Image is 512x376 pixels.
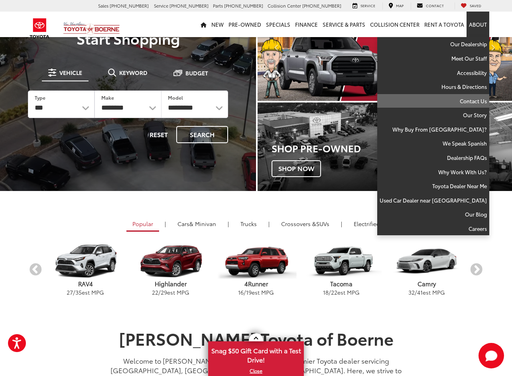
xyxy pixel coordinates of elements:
[45,244,126,279] img: Toyota RAV4
[226,12,264,37] a: Pre-Owned
[331,288,337,296] span: 22
[246,288,252,296] span: 19
[377,66,489,80] a: Accessibility: Opens in a new tab
[29,237,483,303] aside: carousel
[185,70,208,76] span: Budget
[281,220,316,228] span: Crossovers &
[268,2,301,9] span: Collision Center
[384,288,469,296] p: / est MPG
[128,280,213,288] p: Highlander
[360,3,375,8] span: Service
[264,12,293,37] a: Specials
[198,12,209,37] a: Home
[377,94,489,108] a: Contact Us
[163,220,168,228] li: |
[377,222,489,236] a: Careers
[126,217,159,232] a: Popular
[17,30,239,46] p: Start Shopping
[258,10,296,85] button: Click to view previous picture.
[377,80,489,94] a: Hours & Directions
[209,12,226,37] a: New
[67,288,73,296] span: 27
[422,12,467,37] a: Rent a Toyota
[143,126,175,143] button: Reset
[130,244,211,279] img: Toyota Highlander
[213,280,299,288] p: 4Runner
[224,2,263,9] span: [PHONE_NUMBER]
[272,143,384,153] h3: Shop Pre-Owned
[299,280,384,288] p: Tacoma
[226,220,231,228] li: |
[35,94,45,101] label: Type
[106,329,406,347] h1: [PERSON_NAME] Toyota of Boerne
[272,160,321,177] span: Shop Now
[377,207,489,222] a: Our Blog
[119,70,148,75] span: Keyword
[377,165,489,179] a: Why Work With Us?
[377,51,489,66] a: Meet Our Staff
[258,102,384,191] div: Toyota
[59,70,82,75] span: Vehicle
[161,288,167,296] span: 29
[339,220,344,228] li: |
[98,2,108,9] span: Sales
[215,244,296,279] img: Toyota 4Runner
[377,179,489,193] a: Toyota Dealer Near Me
[25,16,55,41] img: Toyota
[171,217,222,230] a: Cars
[29,263,43,277] button: Previous
[213,288,299,296] p: / est MPG
[110,2,149,9] span: [PHONE_NUMBER]
[377,136,489,151] a: We Speak Spanish
[169,2,209,9] span: [PHONE_NUMBER]
[426,3,444,8] span: Contact
[213,2,223,9] span: Parts
[474,10,512,85] button: Click to view next picture.
[234,217,263,230] a: Trucks
[299,288,384,296] p: / est MPG
[479,343,504,368] svg: Start Chat
[348,217,386,230] a: Electrified
[176,126,228,143] button: Search
[266,220,272,228] li: |
[302,2,341,9] span: [PHONE_NUMBER]
[408,288,415,296] span: 32
[43,288,128,296] p: / est MPG
[323,288,329,296] span: 18
[470,3,481,8] span: Saved
[209,342,303,366] span: Snag $50 Gift Card with a Test Drive!
[63,22,120,35] img: Vic Vaughan Toyota of Boerne
[455,2,487,10] a: My Saved Vehicles
[347,2,381,10] a: Service
[301,244,382,279] img: Toyota Tacoma
[469,263,483,277] button: Next
[293,12,320,37] a: Finance
[128,288,213,296] p: / est MPG
[411,2,450,10] a: Contact
[43,280,128,288] p: RAV4
[238,288,244,296] span: 16
[396,3,404,8] span: Map
[377,108,489,122] a: Our Story
[168,94,183,101] label: Model
[320,12,368,37] a: Service & Parts: Opens in a new tab
[275,217,335,230] a: SUVs
[479,343,504,368] button: Toggle Chat Window
[154,2,168,9] span: Service
[258,102,384,191] a: Shop Pre-Owned Shop Now
[384,280,469,288] p: Camry
[377,151,489,165] a: Dealership FAQs
[377,37,489,51] a: Our Dealership
[101,94,114,101] label: Make
[386,244,467,279] img: Toyota Camry
[377,122,489,137] a: Why Buy From [GEOGRAPHIC_DATA]?
[75,288,82,296] span: 35
[467,12,489,37] a: About
[382,2,410,10] a: Map
[189,220,216,228] span: & Minivan
[368,12,422,37] a: Collision Center
[152,288,158,296] span: 22
[417,288,423,296] span: 41
[377,193,489,208] a: Used Car Dealer near [GEOGRAPHIC_DATA]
